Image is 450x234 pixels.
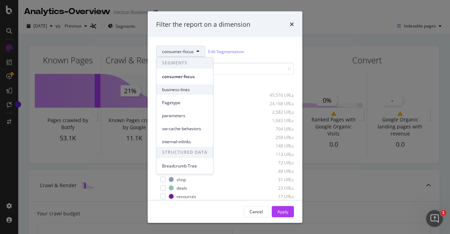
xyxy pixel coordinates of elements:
[426,210,443,227] iframe: Intercom live chat
[156,63,294,75] input: Search
[259,193,294,199] div: 17 URLs
[290,20,294,29] div: times
[156,20,250,29] div: Filter the report on a dimension
[277,208,288,214] div: Apply
[148,11,302,223] div: modal
[156,46,205,57] button: consumer-focus
[272,206,294,217] button: Apply
[162,48,194,54] span: consumer-focus
[156,57,213,69] span: SEGMENTS
[259,109,294,115] div: 2,582 URLs
[259,126,294,132] div: 704 URLs
[156,147,213,158] span: STRUCTURED DATA
[259,168,294,174] div: 48 URLs
[162,113,207,119] span: parameters
[259,92,294,98] div: 45,576 URLs
[259,176,294,182] div: 31 URLs
[176,176,186,182] div: shop
[259,100,294,106] div: 24,168 URLs
[176,185,187,191] div: deals
[156,81,294,87] div: Select all data available
[162,74,207,80] span: consumer-focus
[162,163,207,169] span: Breadcrumb Tree
[259,143,294,148] div: 148 URLs
[441,210,446,216] span: 1
[259,134,294,140] div: 258 URLs
[176,193,196,199] div: resources
[162,139,207,145] span: internal-inlinks
[208,48,244,55] a: Edit Segmentation
[259,151,294,157] div: 113 URLs
[162,87,207,93] span: business-lines
[162,126,207,132] span: sw-cache-behaviors
[250,208,263,214] div: Cancel
[259,185,294,191] div: 23 URLs
[244,206,269,217] button: Cancel
[259,159,294,165] div: 72 URLs
[259,117,294,123] div: 1,043 URLs
[162,100,207,106] span: Pagetype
